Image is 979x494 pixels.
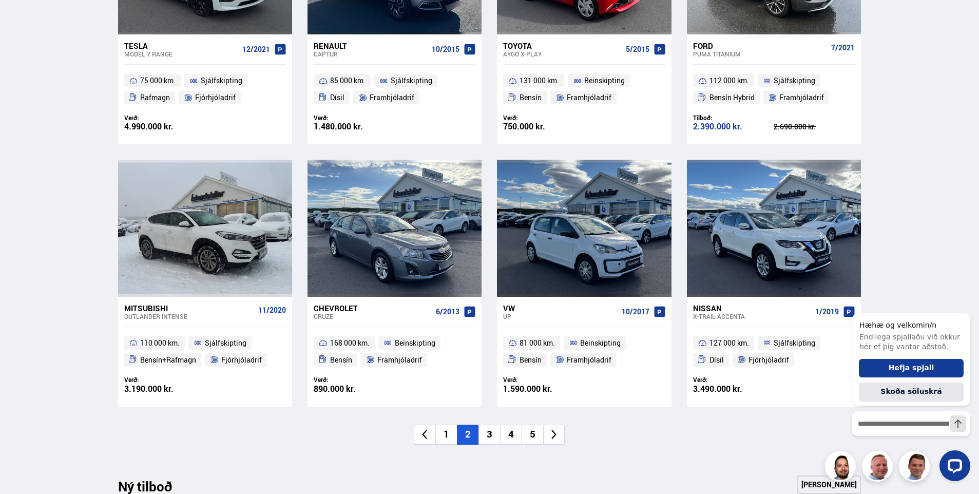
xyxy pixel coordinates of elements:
div: 3.190.000 kr. [124,385,205,393]
span: 127 000 km. [709,337,749,349]
div: 750.000 kr. [503,122,584,131]
a: Mitsubishi Outlander INTENSE 11/2020 110 000 km. Sjálfskipting Bensín+Rafmagn Fjórhjóladrif Verð:... [118,297,292,407]
div: Verð: [503,376,584,384]
span: Sjálfskipting [774,337,815,349]
div: Puma TITANIUM [693,50,827,58]
span: 11/2020 [258,306,286,314]
div: Nissan [693,303,811,313]
span: Bensín+Rafmagn [140,354,196,366]
a: Chevrolet Cruze 6/2013 168 000 km. Beinskipting Bensín Framhjóladrif Verð: 890.000 kr. [308,297,482,407]
span: 81 000 km. [520,337,555,349]
div: Chevrolet [314,303,432,313]
li: 2 [457,425,478,445]
span: Fjórhjóladrif [748,354,789,366]
span: Framhjóladrif [567,354,611,366]
div: VW [503,303,617,313]
div: Tilboð: [693,114,774,122]
li: 5 [522,425,543,445]
a: Nissan X-Trail ACCENTA 1/2019 127 000 km. Sjálfskipting Dísil Fjórhjóladrif Verð: 3.490.000 kr. [687,297,861,407]
span: Beinskipting [580,337,621,349]
div: X-Trail ACCENTA [693,313,811,320]
span: Bensín [520,354,542,366]
span: 112 000 km. [709,74,749,87]
span: 110 000 km. [140,337,180,349]
div: 3.490.000 kr. [693,385,774,393]
div: Captur [314,50,428,58]
div: Renault [314,41,428,50]
span: 5/2015 [626,45,649,53]
div: Verð: [124,376,205,384]
div: Model Y RANGE [124,50,238,58]
div: 1.590.000 kr. [503,385,584,393]
div: 1.480.000 kr. [314,122,395,131]
div: 2.390.000 kr. [693,122,774,131]
a: Ford Puma TITANIUM 7/2021 112 000 km. Sjálfskipting Bensín Hybrid Framhjóladrif Tilboð: 2.390.000... [687,34,861,144]
span: Dísil [330,91,344,104]
div: Verð: [693,376,774,384]
div: 890.000 kr. [314,385,395,393]
span: 10/2015 [432,45,459,53]
span: Bensín [520,91,542,104]
span: Framhjóladrif [779,91,824,104]
span: 131 000 km. [520,74,559,87]
span: 12/2021 [242,45,270,53]
li: 4 [500,425,522,445]
a: [PERSON_NAME] [797,476,861,494]
iframe: LiveChat chat widget [844,294,974,489]
span: Beinskipting [395,337,435,349]
span: Sjálfskipting [201,74,242,87]
div: Outlander INTENSE [124,313,254,320]
span: 75 000 km. [140,74,176,87]
span: 1/2019 [815,308,839,316]
span: Bensín Hybrid [709,91,755,104]
span: Beinskipting [584,74,625,87]
span: Bensín [330,354,352,366]
img: nhp88E3Fdnt1Opn2.png [827,452,857,483]
div: Toyota [503,41,621,50]
div: 4.990.000 kr. [124,122,205,131]
span: Sjálfskipting [774,74,815,87]
a: VW Up 10/2017 81 000 km. Beinskipting Bensín Framhjóladrif Verð: 1.590.000 kr. [497,297,671,407]
div: Verð: [503,114,584,122]
li: 1 [435,425,457,445]
li: 3 [478,425,500,445]
a: Tesla Model Y RANGE 12/2021 75 000 km. Sjálfskipting Rafmagn Fjórhjóladrif Verð: 4.990.000 kr. [118,34,292,144]
span: Fjórhjóladrif [195,91,236,104]
span: 7/2021 [831,44,855,52]
div: Ford [693,41,827,50]
span: Rafmagn [140,91,170,104]
span: Framhjóladrif [567,91,611,104]
span: 168 000 km. [330,337,370,349]
span: Dísil [709,354,724,366]
a: Renault Captur 10/2015 85 000 km. Sjálfskipting Dísil Framhjóladrif Verð: 1.480.000 kr. [308,34,482,144]
div: Cruze [314,313,432,320]
div: Mitsubishi [124,303,254,313]
span: 10/2017 [622,308,649,316]
span: Framhjóladrif [377,354,422,366]
span: Sjálfskipting [391,74,432,87]
div: Tesla [124,41,238,50]
span: Framhjóladrif [370,91,414,104]
div: Verð: [314,376,395,384]
div: Verð: [124,114,205,122]
span: 6/2013 [436,308,459,316]
span: Sjálfskipting [205,337,246,349]
div: Aygo X-PLAY [503,50,621,58]
div: 2.690.000 kr. [774,123,855,130]
span: Fjórhjóladrif [221,354,262,366]
a: Toyota Aygo X-PLAY 5/2015 131 000 km. Beinskipting Bensín Framhjóladrif Verð: 750.000 kr. [497,34,671,144]
div: Up [503,313,617,320]
div: Verð: [314,114,395,122]
span: 85 000 km. [330,74,366,87]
